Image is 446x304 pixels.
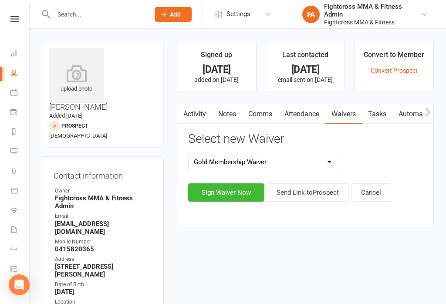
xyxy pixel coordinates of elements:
[185,76,248,83] p: added on [DATE]
[278,104,325,124] a: Attendance
[282,49,328,65] div: Last contacted
[188,183,264,202] button: Sign Waiver Now
[61,123,88,129] snap: prospect
[54,168,152,180] h3: Contact information
[55,220,152,236] strong: [EMAIL_ADDRESS][DOMAIN_NAME]
[274,65,337,74] div: [DATE]
[351,183,391,202] button: Cancel
[10,44,30,64] a: Dashboard
[325,104,362,124] a: Waivers
[10,103,30,123] a: Payments
[185,65,248,74] div: [DATE]
[201,49,232,65] div: Signed up
[49,132,107,139] span: [DEMOGRAPHIC_DATA]
[55,288,152,296] strong: [DATE]
[170,11,181,18] span: Add
[10,64,30,84] a: People
[51,8,143,20] input: Search...
[55,280,152,289] div: Date of Birth
[302,6,320,23] div: FA
[49,112,82,119] time: Added [DATE]
[364,49,424,65] div: Convert to Member
[274,76,337,83] p: email sent on [DATE]
[324,18,421,26] div: Fightcross MMA & Fitness
[55,255,152,263] div: Address
[371,67,418,74] a: Convert Prospect
[155,7,192,22] button: Add
[55,263,152,278] strong: [STREET_ADDRESS][PERSON_NAME]
[392,104,444,124] a: Automations
[49,48,156,111] h3: [PERSON_NAME]
[177,104,212,124] a: Activity
[226,4,250,24] span: Settings
[188,132,422,146] h3: Select new Waiver
[10,123,30,142] a: Reports
[242,104,278,124] a: Comms
[9,274,30,295] div: Open Intercom Messenger
[10,182,30,201] a: Product Sales
[55,187,152,195] div: Owner
[55,194,152,210] strong: Fightcross MMA & Fitness Admin
[49,65,104,94] div: upload photo
[55,238,152,246] div: Mobile Number
[267,183,349,202] button: Send Link toProspect
[55,245,152,253] strong: 0415820365
[362,104,392,124] a: Tasks
[212,104,242,124] a: Notes
[55,212,152,220] div: Email
[10,84,30,103] a: Calendar
[324,3,421,18] div: Fightcross MMA & Fitness Admin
